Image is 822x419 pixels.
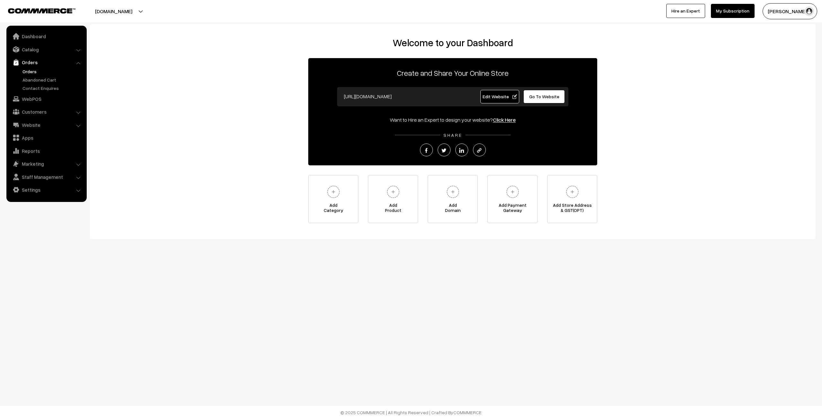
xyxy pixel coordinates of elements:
[488,203,537,215] span: Add Payment Gateway
[440,132,466,138] span: SHARE
[547,203,597,215] span: Add Store Address & GST(OPT)
[763,3,817,19] button: [PERSON_NAME]
[8,44,84,55] a: Catalog
[547,175,597,223] a: Add Store Address& GST(OPT)
[325,183,342,201] img: plus.svg
[529,94,559,99] span: Go To Website
[21,85,84,92] a: Contact Enquires
[8,132,84,144] a: Apps
[8,145,84,157] a: Reports
[8,184,84,196] a: Settings
[8,171,84,183] a: Staff Management
[73,3,155,19] button: [DOMAIN_NAME]
[428,203,477,215] span: Add Domain
[21,76,84,83] a: Abandoned Cart
[8,31,84,42] a: Dashboard
[8,8,75,13] img: COMMMERCE
[487,175,538,223] a: Add PaymentGateway
[8,6,64,14] a: COMMMERCE
[368,203,418,215] span: Add Product
[308,116,597,124] div: Want to Hire an Expert to design your website?
[8,57,84,68] a: Orders
[453,410,482,415] a: COMMMERCE
[8,93,84,105] a: WebPOS
[523,90,565,103] a: Go To Website
[444,183,462,201] img: plus.svg
[564,183,581,201] img: plus.svg
[480,90,520,103] a: Edit Website
[493,117,516,123] a: Click Here
[308,175,358,223] a: AddCategory
[8,119,84,131] a: Website
[308,67,597,79] p: Create and Share Your Online Store
[21,68,84,75] a: Orders
[8,106,84,118] a: Customers
[96,37,809,48] h2: Welcome to your Dashboard
[504,183,521,201] img: plus.svg
[428,175,478,223] a: AddDomain
[8,158,84,170] a: Marketing
[483,94,517,99] span: Edit Website
[711,4,755,18] a: My Subscription
[666,4,705,18] a: Hire an Expert
[804,6,814,16] img: user
[384,183,402,201] img: plus.svg
[309,203,358,215] span: Add Category
[368,175,418,223] a: AddProduct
